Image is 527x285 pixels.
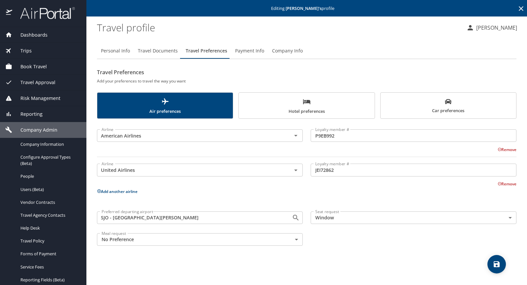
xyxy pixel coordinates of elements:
[385,98,512,114] span: Car preferences
[498,181,516,187] button: Remove
[97,43,516,59] div: Profile
[99,131,281,140] input: Select an Airline
[20,173,78,179] span: People
[99,213,281,222] input: Search for and select an airport
[20,251,78,257] span: Forms of Payment
[97,17,461,38] h1: Travel profile
[12,63,47,70] span: Book Travel
[235,47,264,55] span: Payment Info
[12,95,60,102] span: Risk Management
[291,166,300,175] button: Open
[88,6,525,11] p: Editing profile
[20,212,78,218] span: Travel Agency Contacts
[20,277,78,283] span: Reporting Fields (Beta)
[286,5,322,11] strong: [PERSON_NAME] 's
[101,47,130,55] span: Personal Info
[97,189,138,194] button: Add another airline
[291,131,300,140] button: Open
[99,166,281,174] input: Select an Airline
[97,92,516,119] div: scrollable force tabs example
[20,199,78,206] span: Vendor Contracts
[97,67,516,78] h2: Travel Preferences
[487,255,506,273] button: save
[12,47,32,54] span: Trips
[97,233,303,246] div: No Preference
[474,24,517,32] p: [PERSON_NAME]
[20,264,78,270] span: Service Fees
[13,7,75,19] img: airportal-logo.png
[243,98,370,115] span: Hotel preferences
[311,211,516,224] div: Window
[101,98,229,115] span: Air preferences
[20,154,78,167] span: Configure Approval Types (Beta)
[291,213,300,222] button: Open
[12,31,47,39] span: Dashboards
[20,238,78,244] span: Travel Policy
[12,126,57,134] span: Company Admin
[20,225,78,231] span: Help Desk
[6,7,13,19] img: icon-airportal.png
[20,186,78,193] span: Users (Beta)
[186,47,227,55] span: Travel Preferences
[20,141,78,147] span: Company Information
[498,147,516,152] button: Remove
[464,22,520,34] button: [PERSON_NAME]
[272,47,303,55] span: Company Info
[97,78,516,84] h6: Add your preferences to travel the way you want
[12,79,55,86] span: Travel Approval
[12,111,43,118] span: Reporting
[138,47,178,55] span: Travel Documents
